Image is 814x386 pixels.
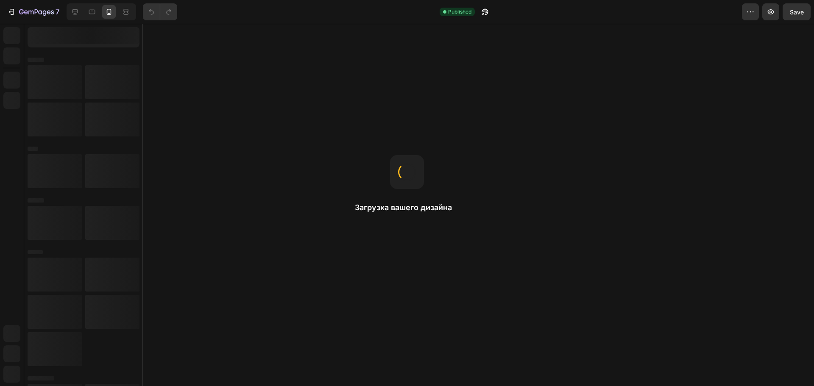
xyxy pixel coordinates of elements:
[448,8,471,16] span: Published
[355,203,452,212] font: Загрузка вашего дизайна
[783,3,811,20] button: Save
[3,3,63,20] button: 7
[143,3,177,20] div: Undo/Redo
[790,8,804,16] span: Save
[56,7,59,17] p: 7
